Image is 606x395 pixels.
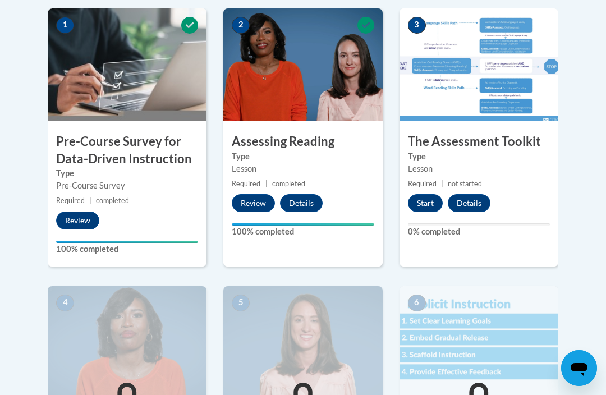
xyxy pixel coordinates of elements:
button: Start [408,194,443,212]
div: Pre-Course Survey [56,180,198,192]
label: 100% completed [232,226,374,238]
h3: Assessing Reading [223,133,382,150]
span: 5 [232,295,250,311]
span: 2 [232,17,250,34]
span: 3 [408,17,426,34]
label: 0% completed [408,226,550,238]
span: | [89,196,91,205]
span: Required [56,196,85,205]
div: Lesson [232,163,374,175]
button: Details [280,194,323,212]
div: Your progress [56,241,198,243]
h3: The Assessment Toolkit [400,133,558,150]
span: completed [96,196,129,205]
label: 100% completed [56,243,198,255]
img: Course Image [223,8,382,121]
button: Review [56,212,99,229]
span: Required [232,180,260,188]
span: 6 [408,295,426,311]
span: 1 [56,17,74,34]
span: | [441,180,443,188]
div: Your progress [232,223,374,226]
label: Type [232,150,374,163]
button: Details [448,194,490,212]
button: Review [232,194,275,212]
img: Course Image [48,8,206,121]
label: Type [56,167,198,180]
span: not started [448,180,482,188]
label: Type [408,150,550,163]
img: Course Image [400,8,558,121]
span: Required [408,180,437,188]
span: | [265,180,268,188]
span: completed [272,180,305,188]
h3: Pre-Course Survey for Data-Driven Instruction [48,133,206,168]
iframe: Button to launch messaging window [561,350,597,386]
div: Lesson [408,163,550,175]
span: 4 [56,295,74,311]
